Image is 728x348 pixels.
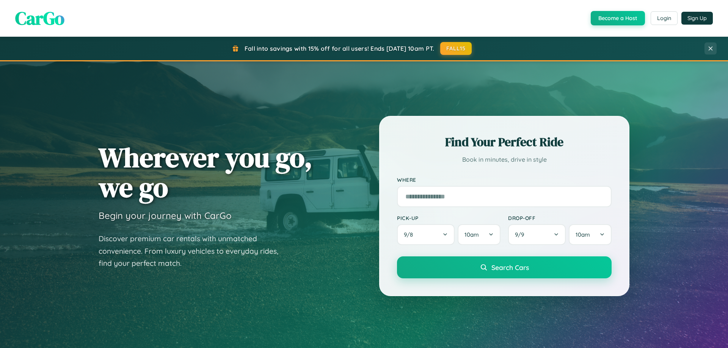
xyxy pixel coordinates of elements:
[397,134,612,150] h2: Find Your Perfect Ride
[397,176,612,183] label: Where
[651,11,678,25] button: Login
[397,224,455,245] button: 9/8
[491,263,529,272] span: Search Cars
[681,12,713,25] button: Sign Up
[569,224,612,245] button: 10am
[458,224,500,245] button: 10am
[99,142,312,202] h1: Wherever you go, we go
[397,256,612,278] button: Search Cars
[99,210,232,221] h3: Begin your journey with CarGo
[15,6,64,31] span: CarGo
[397,154,612,165] p: Book in minutes, drive in style
[591,11,645,25] button: Become a Host
[440,42,472,55] button: FALL15
[404,231,417,238] span: 9 / 8
[508,215,612,221] label: Drop-off
[464,231,479,238] span: 10am
[99,233,288,270] p: Discover premium car rentals with unmatched convenience. From luxury vehicles to everyday rides, ...
[515,231,528,238] span: 9 / 9
[576,231,590,238] span: 10am
[508,224,566,245] button: 9/9
[245,45,435,52] span: Fall into savings with 15% off for all users! Ends [DATE] 10am PT.
[397,215,500,221] label: Pick-up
